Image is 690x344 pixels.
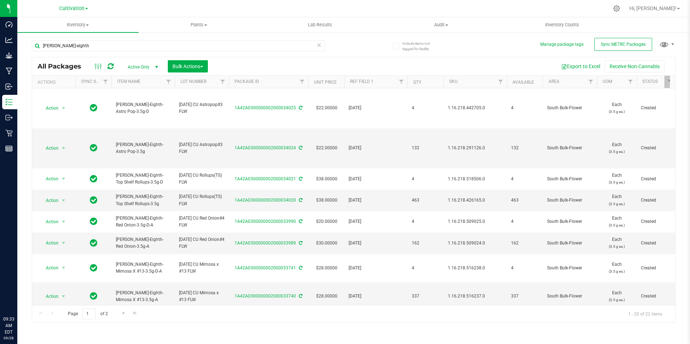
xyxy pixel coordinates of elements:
[511,176,538,182] span: 4
[448,197,502,204] span: 1.16.218.426165.0
[5,67,13,75] inline-svg: Manufacturing
[540,41,584,48] button: Manage package tags
[90,291,97,301] span: In Sync
[39,174,59,184] span: Action
[641,176,672,182] span: Created
[556,60,605,72] button: Export to Excel
[5,21,13,28] inline-svg: Dashboard
[605,60,664,72] button: Receive Non-Cannabis
[59,103,68,113] span: select
[349,105,403,111] span: [DATE]
[179,215,224,229] span: [DATE] CU Red Onion#4 FLW
[601,148,632,155] p: (3.5 g ea.)
[7,286,29,308] iframe: Resource center
[601,268,632,275] p: (3.5 g ea.)
[412,197,439,204] span: 463
[116,101,170,115] span: [PERSON_NAME]-Eighth-Astro Pop-3.5g-D
[298,22,342,28] span: Lab Results
[448,145,502,151] span: 1.16.218.291126.0
[130,308,140,318] a: Go to the last page
[412,265,439,272] span: 4
[179,290,224,303] span: [DATE] CU Mimosa x #13 FLW
[601,141,632,155] span: Each
[629,5,676,11] span: Hi, [PERSON_NAME]!
[90,195,97,205] span: In Sync
[38,62,88,70] span: All Packages
[350,79,374,84] a: Ref Field 1
[413,80,421,85] a: Qty
[179,172,224,186] span: [DATE] CU Rollups(TS) FLW
[5,83,13,90] inline-svg: Inbound
[235,294,296,299] a: 1A42A0300000002000033740
[5,36,13,44] inline-svg: Analytics
[118,308,129,318] a: Go to the next page
[349,218,403,225] span: [DATE]
[511,105,538,111] span: 4
[90,174,97,184] span: In Sync
[412,293,439,300] span: 337
[641,105,672,111] span: Created
[349,240,403,247] span: [DATE]
[381,17,502,32] a: Audit
[59,291,68,301] span: select
[62,308,114,319] span: Page of 2
[549,79,559,84] a: Area
[625,76,637,88] a: Filter
[601,193,632,207] span: Each
[179,261,224,275] span: [DATE] CU Mimosa x #13 FLW
[116,193,170,207] span: [PERSON_NAME]-Eighth-Top Shelf Rollups-3.5g
[536,22,589,28] span: Inventory Counts
[59,174,68,184] span: select
[139,22,259,28] span: Plants
[179,101,224,115] span: [DATE] CU Astropop#3 FLW
[511,197,538,204] span: 463
[511,240,538,247] span: 162
[17,17,139,32] a: Inventory
[313,238,341,248] span: $30.00000
[179,141,224,155] span: [DATE] CU Astropop#3 FLW
[313,263,341,273] span: $28.00000
[594,38,652,51] button: Sync METRC Packages
[585,76,597,88] a: Filter
[612,5,621,12] div: Manage settings
[448,293,502,300] span: 1.16.218.516237.0
[547,105,593,111] span: South Bulk-Flower
[402,41,438,52] span: Include items not tagged for facility
[39,143,59,153] span: Action
[642,79,658,84] a: Status
[641,265,672,272] span: Created
[349,145,403,151] span: [DATE]
[298,198,302,203] span: Sync from Compliance System
[235,79,259,84] a: Package ID
[448,105,502,111] span: 1.16.218.442705.0
[601,243,632,250] p: (3.5 g ea.)
[601,42,646,47] span: Sync METRC Packages
[90,103,97,113] span: In Sync
[412,105,439,111] span: 4
[601,236,632,250] span: Each
[547,145,593,151] span: South Bulk-Flower
[235,219,296,224] a: 1A42A0300000002000033990
[17,22,139,28] span: Inventory
[664,76,676,88] a: Filter
[298,241,302,246] span: Sync from Compliance System
[511,265,538,272] span: 4
[603,79,612,84] a: UOM
[59,217,68,227] span: select
[623,308,668,319] span: 1 - 20 of 22 items
[601,179,632,186] p: (3.5 g ea.)
[168,60,208,72] button: Bulk Actions
[349,176,403,182] span: [DATE]
[39,195,59,206] span: Action
[495,76,507,88] a: Filter
[5,52,13,59] inline-svg: Grow
[349,197,403,204] span: [DATE]
[448,218,502,225] span: 1.16.218.509025.0
[313,291,341,301] span: $28.00000
[116,141,170,155] span: [PERSON_NAME]-Eighth-Astro Pop-3.5g
[235,176,296,181] a: 1A42A0300000002000034021
[3,335,14,341] p: 09/28
[5,129,13,137] inline-svg: Retail
[5,114,13,121] inline-svg: Outbound
[601,222,632,229] p: (3.5 g ea.)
